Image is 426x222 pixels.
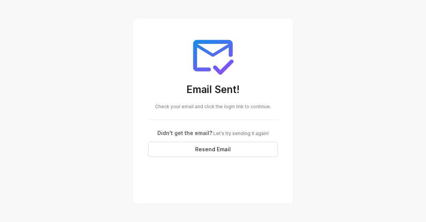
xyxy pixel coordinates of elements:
[148,142,278,157] button: Resend Email
[157,130,212,136] span: Didn't get the email?
[212,130,269,136] span: Let's try sending it again!
[195,145,231,154] span: Resend Email
[155,104,271,109] span: Check your email and click the login link to continue.
[148,83,278,97] h3: Email Sent!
